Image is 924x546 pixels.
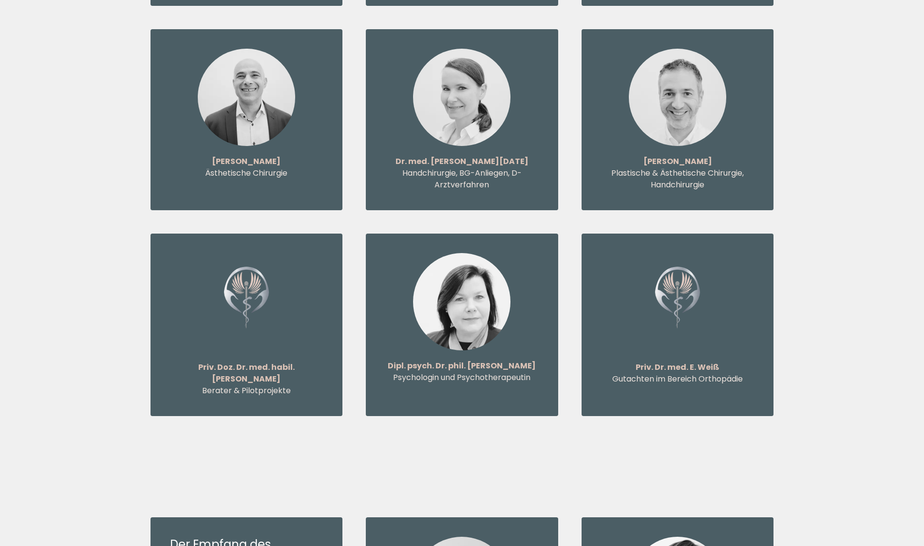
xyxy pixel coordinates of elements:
p: [PERSON_NAME] [170,156,323,167]
p: Ästhetische Chirurgie [170,167,323,179]
img: Dr. med. Susanne Freitag - Handchirurgie, BG-Anliegen, D-Arztverfahren [413,49,510,146]
p: Psychologin und Psychotherapeutin [385,372,539,383]
strong: Priv. Dr. med. E. Weiß [636,362,719,373]
img: Priv. Doz. Dr. med. habil. Michael Steen - Berater & Pilotprojekte [200,253,293,342]
p: Berater & Pilotprojekte [170,385,323,397]
img: Hassan Azi - Ästhetische Chirurgie [198,49,295,146]
p: Plastische & Ästhetische Chirurgie, Handchirurgie [601,167,754,191]
strong: Dipl. psych. Dr. phil. [PERSON_NAME] [388,360,536,371]
strong: Priv. Doz. Dr. med. habil. [PERSON_NAME] [198,362,295,384]
p: Gutachten im Bereich Orthopädie [601,373,754,385]
strong: Dr. med. [PERSON_NAME][DATE] [396,156,528,167]
p: Handchirurgie, BG-Anliegen, D-Arztverfahren [385,167,539,191]
img: Moritz Brill - Plastische & Ästhetische Chirurgie, Handchirurgie [629,49,726,146]
img: Dipl. psych. Dr. phil. Carola Freigang - Psychologin und Psychotherapeutin [413,253,510,350]
img: Priv. Dr. med. E. Weiß - Gutachten im Bereich Orthopädie [631,253,724,342]
p: [PERSON_NAME] [601,156,754,167]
